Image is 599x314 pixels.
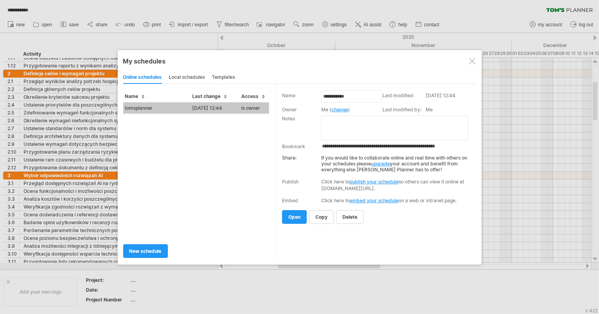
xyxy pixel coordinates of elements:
[282,151,471,172] div: If you would like to collaborate online and real time with others on your schedules please your a...
[282,115,321,141] td: Notes
[123,102,191,114] td: tomsplanner
[193,93,227,99] span: Last change
[169,71,205,84] div: local schedules
[309,210,334,224] a: copy
[288,214,300,220] span: open
[426,106,474,115] td: Me
[321,107,379,113] div: Me ( )
[282,210,307,224] a: open
[350,179,399,185] a: publish your schedule
[426,92,474,106] td: [DATE] 12:44
[315,214,328,220] span: copy
[129,248,162,254] span: new schedule
[191,102,240,114] td: [DATE] 12:44
[282,92,321,106] td: Name
[350,198,399,203] a: embed your schedule
[382,92,426,106] td: Last modified:
[240,102,269,114] td: is owner
[331,107,348,113] a: change
[282,141,321,151] td: Bookmark
[212,71,235,84] div: templates
[125,93,144,99] span: Name
[123,244,168,258] a: new schedule
[123,57,476,65] div: My schedules
[282,198,298,203] div: Embed
[371,161,390,167] a: upgrade
[123,71,162,84] div: online schedules
[382,106,426,115] td: Last modified by:
[321,198,471,203] div: Click here to on a web or intranet page.
[342,214,357,220] span: delete
[242,93,265,99] span: Access
[282,179,299,185] div: Publish
[282,155,297,161] strong: Share:
[282,106,321,115] td: Owner
[336,210,364,224] a: delete
[321,178,471,192] div: Click here to so others can view it online at [DOMAIN_NAME][URL].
